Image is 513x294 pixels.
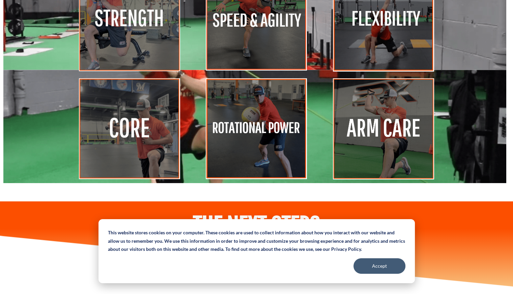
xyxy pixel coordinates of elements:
img: Rotational-Power-large [206,78,307,179]
h2: THE NEXT STEPS [68,215,446,237]
div: Cookie banner [98,219,415,283]
iframe: Chat Widget [391,224,513,294]
img: Core [79,78,180,179]
p: This website stores cookies on your computer. These cookies are used to collect information about... [108,229,405,254]
button: Accept [353,258,405,274]
img: Arm-Care-large [333,78,434,180]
